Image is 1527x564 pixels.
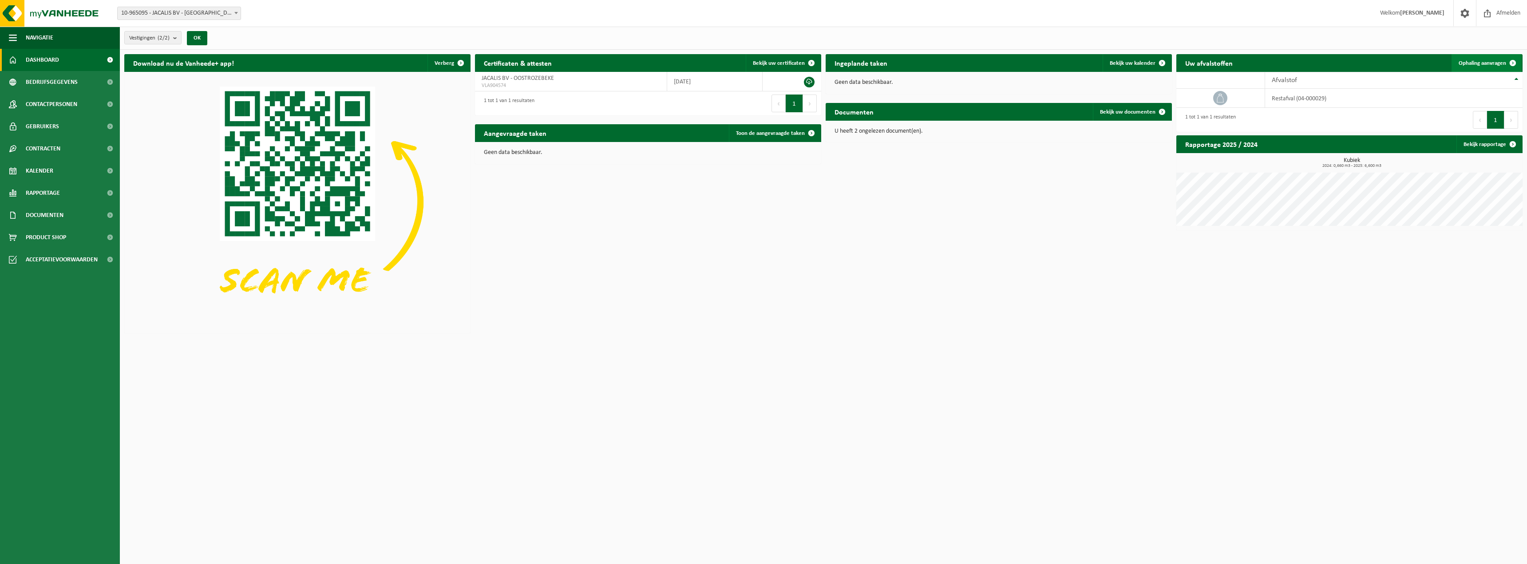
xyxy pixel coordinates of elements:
span: Verberg [435,60,454,66]
span: Navigatie [26,27,53,49]
a: Bekijk rapportage [1456,135,1522,153]
span: Product Shop [26,226,66,248]
button: Next [1504,111,1518,129]
p: Geen data beschikbaar. [484,150,812,156]
img: Download de VHEPlus App [124,72,471,331]
a: Bekijk uw certificaten [746,54,820,72]
button: Verberg [427,54,470,72]
span: Bekijk uw documenten [1100,109,1155,115]
span: JACALIS BV - OOSTROZEBEKE [482,75,554,82]
span: Toon de aangevraagde taken [736,130,805,136]
span: Bekijk uw kalender [1110,60,1155,66]
a: Bekijk uw documenten [1093,103,1171,121]
span: Documenten [26,204,63,226]
button: 1 [786,95,803,112]
p: Geen data beschikbaar. [835,79,1163,86]
span: Rapportage [26,182,60,204]
h2: Aangevraagde taken [475,124,555,142]
strong: [PERSON_NAME] [1400,10,1444,16]
span: Kalender [26,160,53,182]
span: Contracten [26,138,60,160]
div: 1 tot 1 van 1 resultaten [1181,110,1236,130]
span: Bekijk uw certificaten [753,60,805,66]
span: Bedrijfsgegevens [26,71,78,93]
span: Dashboard [26,49,59,71]
button: Previous [771,95,786,112]
span: 10-965095 - JACALIS BV - OOSTROZEBEKE [118,7,241,20]
button: OK [187,31,207,45]
count: (2/2) [158,35,170,41]
span: VLA904574 [482,82,660,89]
h2: Download nu de Vanheede+ app! [124,54,243,71]
span: Gebruikers [26,115,59,138]
a: Ophaling aanvragen [1452,54,1522,72]
td: restafval (04-000029) [1265,89,1523,108]
p: U heeft 2 ongelezen document(en). [835,128,1163,134]
a: Toon de aangevraagde taken [729,124,820,142]
td: [DATE] [667,72,763,91]
span: Vestigingen [129,32,170,45]
h2: Rapportage 2025 / 2024 [1176,135,1266,153]
button: 1 [1487,111,1504,129]
button: Previous [1473,111,1487,129]
span: Ophaling aanvragen [1459,60,1506,66]
button: Vestigingen(2/2) [124,31,182,44]
h2: Certificaten & attesten [475,54,561,71]
h2: Uw afvalstoffen [1176,54,1242,71]
h2: Ingeplande taken [826,54,896,71]
span: Afvalstof [1272,77,1297,84]
span: Contactpersonen [26,93,77,115]
button: Next [803,95,817,112]
h2: Documenten [826,103,882,120]
span: 10-965095 - JACALIS BV - OOSTROZEBEKE [117,7,241,20]
span: 2024: 0,660 m3 - 2025: 6,600 m3 [1181,164,1523,168]
h3: Kubiek [1181,158,1523,168]
span: Acceptatievoorwaarden [26,248,98,271]
a: Bekijk uw kalender [1103,54,1171,72]
div: 1 tot 1 van 1 resultaten [479,94,534,113]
